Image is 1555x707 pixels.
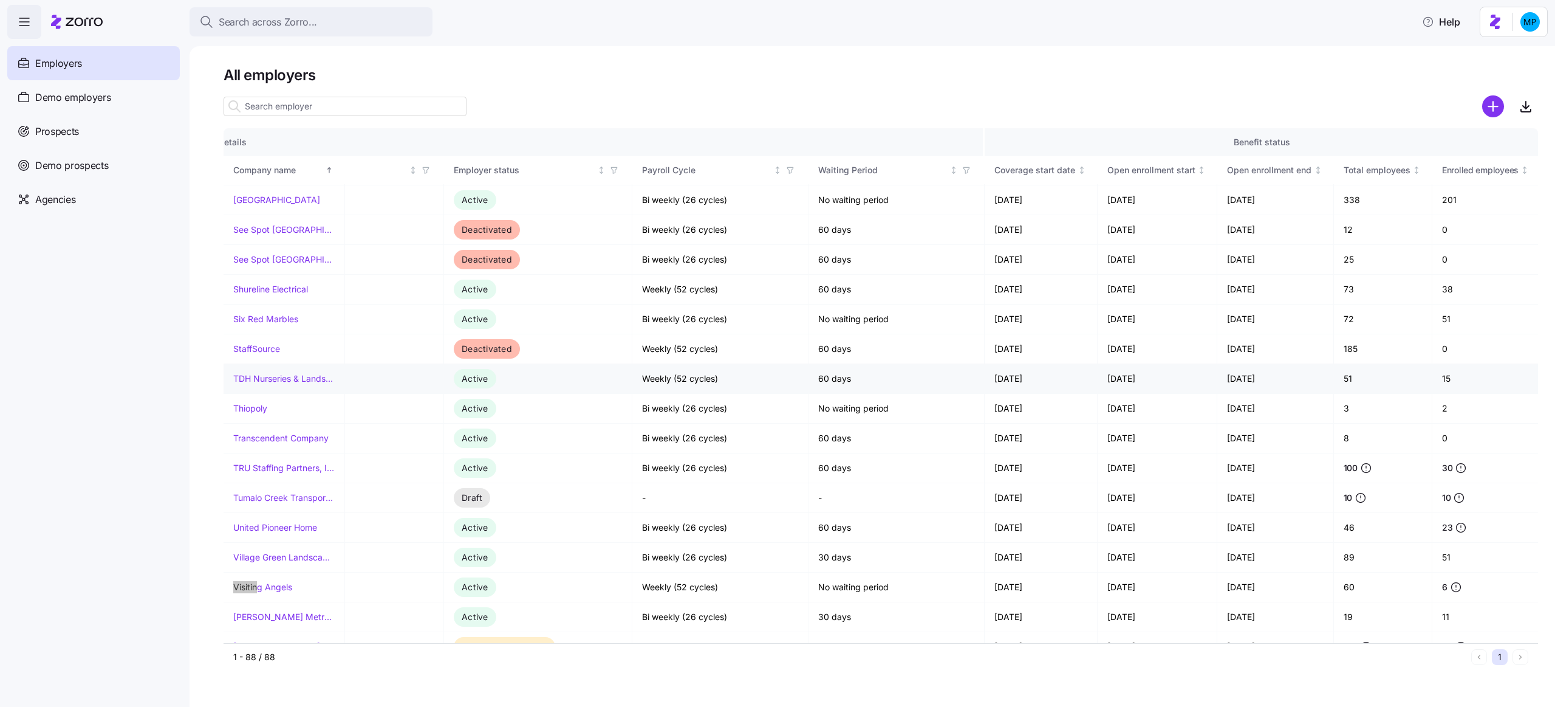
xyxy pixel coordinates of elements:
span: Active [462,403,488,413]
td: Bi weekly (26 cycles) [632,245,808,275]
td: - [632,483,808,513]
span: Deactivated [462,224,512,235]
td: 0 [1432,424,1539,454]
div: Company name [233,164,323,177]
td: 60 days [808,215,985,245]
td: 89 [1334,543,1433,573]
td: [DATE] [1217,364,1334,394]
td: 51 [1432,305,1539,334]
td: [DATE] [1217,513,1334,543]
td: 3 [1334,394,1433,424]
td: 38 [1432,275,1539,305]
td: No waiting period [808,185,985,215]
th: Enrolled employeesNot sorted [1432,156,1539,184]
th: Total employeesNot sorted [1334,156,1433,184]
td: [DATE] [1217,454,1334,483]
td: [DATE] [985,543,1098,573]
td: [DATE] [1217,334,1334,364]
td: - [808,632,985,661]
span: Agencies [35,192,75,207]
td: [DATE] [985,245,1098,275]
a: Demo employers [7,80,180,114]
span: 10 [1344,492,1352,504]
td: 60 [1334,573,1433,602]
td: [US_STATE] [268,394,444,424]
span: Demo prospects [35,158,109,173]
td: [DATE] [1098,483,1218,513]
td: [US_STATE] [268,573,444,602]
div: Not sorted [1314,166,1322,174]
th: Employer statusNot sorted [444,156,632,184]
td: [DATE] [985,364,1098,394]
a: Village Green Landscapes [233,551,335,564]
td: Bi weekly (26 cycles) [632,394,808,424]
td: 338 [1334,185,1433,215]
td: [US_STATE] [268,513,444,543]
td: 19 [1334,602,1433,632]
td: [DATE] [1098,513,1218,543]
span: Active [462,373,488,384]
td: [DATE] [985,573,1098,602]
td: 60 days [808,275,985,305]
td: [DATE] [1098,364,1218,394]
td: No waiting period [808,394,985,424]
img: b954e4dfce0f5620b9225907d0f7229f [1520,12,1540,32]
a: Tumalo Creek Transportation [233,492,335,504]
span: 30 [1442,462,1452,474]
span: Deactivated [462,254,512,264]
span: Active [462,284,488,294]
span: 23 [1442,522,1452,534]
div: Employer status [454,164,595,177]
th: HQ stateNot sorted [268,156,444,184]
div: Not sorted [1520,166,1529,174]
td: [DATE] [985,424,1098,454]
td: 46 [1334,513,1433,543]
th: Open enrollment startNot sorted [1098,156,1218,184]
td: [US_STATE] [268,215,444,245]
td: Bi weekly (26 cycles) [632,454,808,483]
td: Bi weekly (26 cycles) [632,602,808,632]
td: [DATE] [985,334,1098,364]
a: Prospects [7,114,180,148]
td: [DATE] [985,185,1098,215]
td: Bi weekly (26 cycles) [632,305,808,334]
td: 12 [1334,215,1433,245]
td: [DATE] [1098,334,1218,364]
div: Coverage start date [994,164,1075,177]
td: Weekly (52 cycles) [632,364,808,394]
td: 51 [1334,364,1433,394]
td: 2 [1432,394,1539,424]
td: [DATE] [1217,632,1334,661]
th: Open enrollment endNot sorted [1217,156,1334,184]
td: [US_STATE] [268,602,444,632]
td: [DATE] [1098,394,1218,424]
a: [PERSON_NAME] Metropolitan Housing Authority [233,611,335,623]
td: [US_STATE] [268,364,444,394]
span: Employers [35,56,82,71]
span: Active [462,195,488,205]
td: [DATE] [1217,543,1334,573]
div: Open enrollment end [1227,164,1311,177]
td: [DATE] [985,454,1098,483]
button: Previous page [1471,649,1487,665]
div: Not sorted [1197,166,1206,174]
span: 100 [1344,462,1358,474]
span: Active [462,552,488,562]
div: Not sorted [597,166,606,174]
div: Waiting Period [818,164,947,177]
a: Visiting Angels [233,581,292,593]
td: Bi weekly (26 cycles) [632,215,808,245]
span: Enrolled employees [1442,164,1519,176]
td: [DATE] [985,215,1098,245]
td: [DATE] [1217,185,1334,215]
td: [DATE] [1217,483,1334,513]
td: 73 [1334,275,1433,305]
a: See Spot [GEOGRAPHIC_DATA] [233,253,335,266]
a: Transcendent Company [233,432,329,444]
td: - [632,632,808,661]
td: [DATE] [1098,185,1218,215]
a: Employers [7,46,180,80]
a: Demo prospects [7,148,180,182]
td: 60 days [808,334,985,364]
button: Next page [1512,649,1528,665]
